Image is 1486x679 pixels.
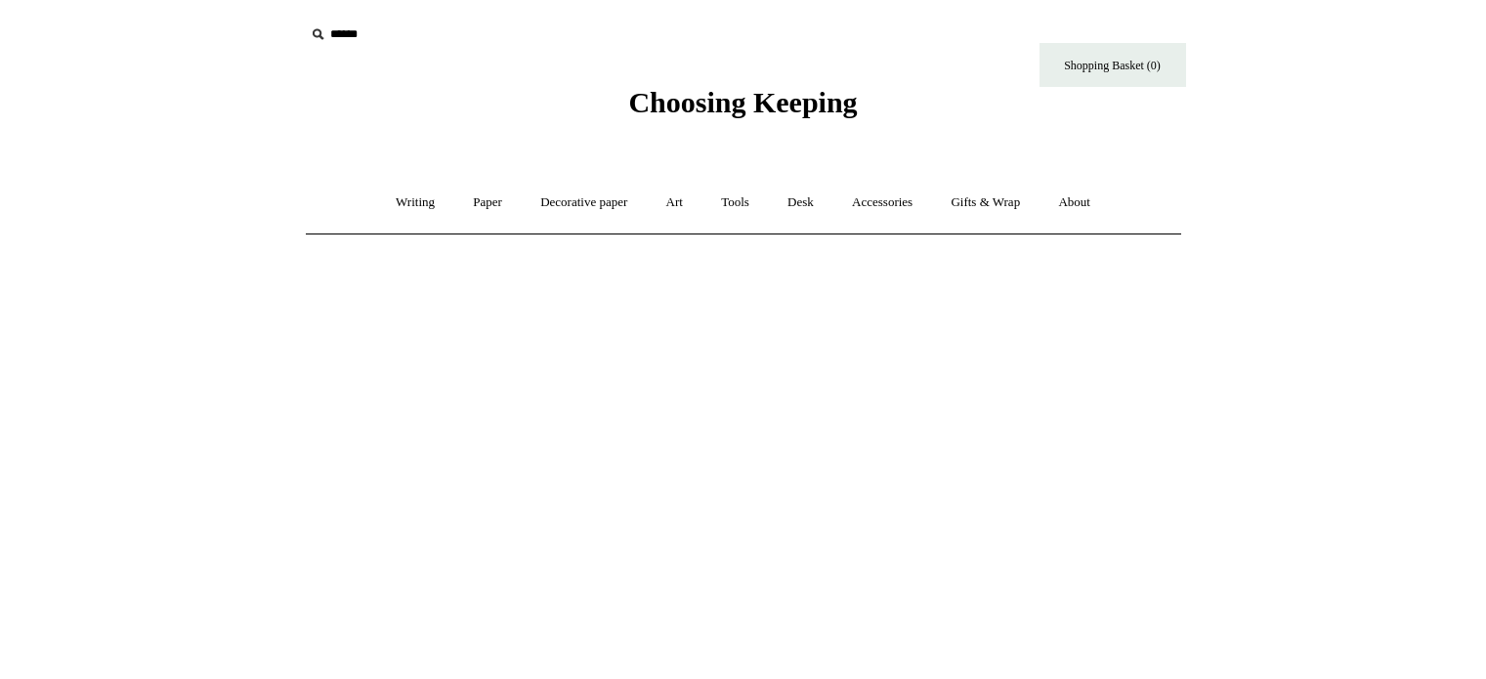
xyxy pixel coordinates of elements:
[628,102,857,115] a: Choosing Keeping
[1040,43,1186,87] a: Shopping Basket (0)
[455,177,520,229] a: Paper
[933,177,1038,229] a: Gifts & Wrap
[628,86,857,118] span: Choosing Keeping
[834,177,930,229] a: Accessories
[649,177,701,229] a: Art
[1040,177,1108,229] a: About
[770,177,831,229] a: Desk
[378,177,452,229] a: Writing
[523,177,645,229] a: Decorative paper
[703,177,767,229] a: Tools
